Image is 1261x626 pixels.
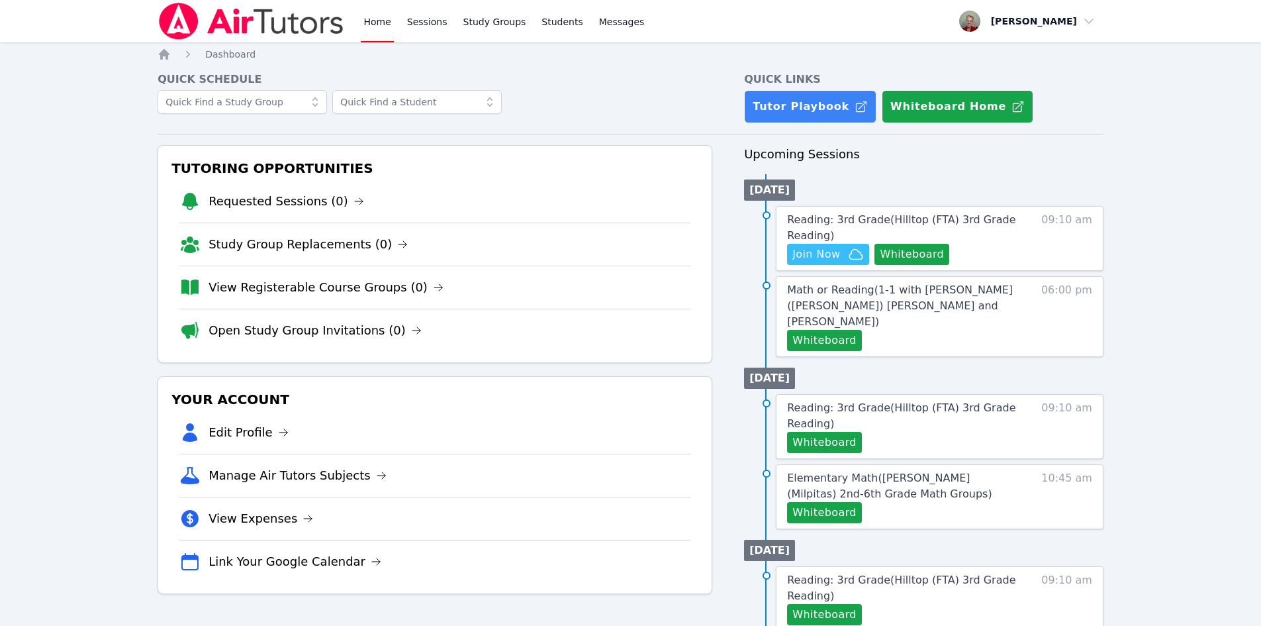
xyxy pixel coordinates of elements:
a: Requested Sessions (0) [209,192,364,211]
input: Quick Find a Study Group [158,90,327,114]
h3: Tutoring Opportunities [169,156,701,180]
button: Whiteboard [787,330,862,351]
a: Edit Profile [209,423,289,442]
span: Math or Reading ( 1-1 with [PERSON_NAME] ([PERSON_NAME]) [PERSON_NAME] and [PERSON_NAME] ) [787,284,1013,328]
button: Whiteboard [787,502,862,523]
img: Air Tutors [158,3,345,40]
span: Reading: 3rd Grade ( Hilltop (FTA) 3rd Grade Reading ) [787,574,1015,602]
a: View Registerable Course Groups (0) [209,278,444,297]
span: 09:10 am [1041,572,1092,625]
a: Reading: 3rd Grade(Hilltop (FTA) 3rd Grade Reading) [787,212,1016,244]
h4: Quick Schedule [158,72,712,87]
span: 06:00 pm [1041,282,1092,351]
h4: Quick Links [744,72,1103,87]
h3: Upcoming Sessions [744,145,1103,164]
input: Quick Find a Student [332,90,502,114]
a: Tutor Playbook [744,90,876,123]
a: Open Study Group Invitations (0) [209,321,422,340]
span: 10:45 am [1041,470,1092,523]
span: Join Now [792,246,840,262]
a: Study Group Replacements (0) [209,235,408,254]
span: 09:10 am [1041,212,1092,265]
span: Messages [599,15,645,28]
nav: Breadcrumb [158,48,1103,61]
h3: Your Account [169,388,701,411]
span: Reading: 3rd Grade ( Hilltop (FTA) 3rd Grade Reading ) [787,401,1015,430]
li: [DATE] [744,368,795,389]
li: [DATE] [744,180,795,201]
button: Whiteboard [787,604,862,625]
a: View Expenses [209,509,313,528]
a: Reading: 3rd Grade(Hilltop (FTA) 3rd Grade Reading) [787,400,1016,432]
button: Whiteboard [874,244,949,265]
span: Reading: 3rd Grade ( Hilltop (FTA) 3rd Grade Reading ) [787,213,1015,242]
button: Whiteboard Home [882,90,1033,123]
a: Elementary Math([PERSON_NAME] (Milpitas) 2nd-6th Grade Math Groups) [787,470,1016,502]
a: Manage Air Tutors Subjects [209,466,387,485]
a: Link Your Google Calendar [209,552,381,571]
li: [DATE] [744,540,795,561]
span: Dashboard [205,49,256,60]
span: 09:10 am [1041,400,1092,453]
button: Whiteboard [787,432,862,453]
button: Join Now [787,244,869,265]
span: Elementary Math ( [PERSON_NAME] (Milpitas) 2nd-6th Grade Math Groups ) [787,472,992,500]
a: Reading: 3rd Grade(Hilltop (FTA) 3rd Grade Reading) [787,572,1016,604]
a: Dashboard [205,48,256,61]
a: Math or Reading(1-1 with [PERSON_NAME] ([PERSON_NAME]) [PERSON_NAME] and [PERSON_NAME]) [787,282,1016,330]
